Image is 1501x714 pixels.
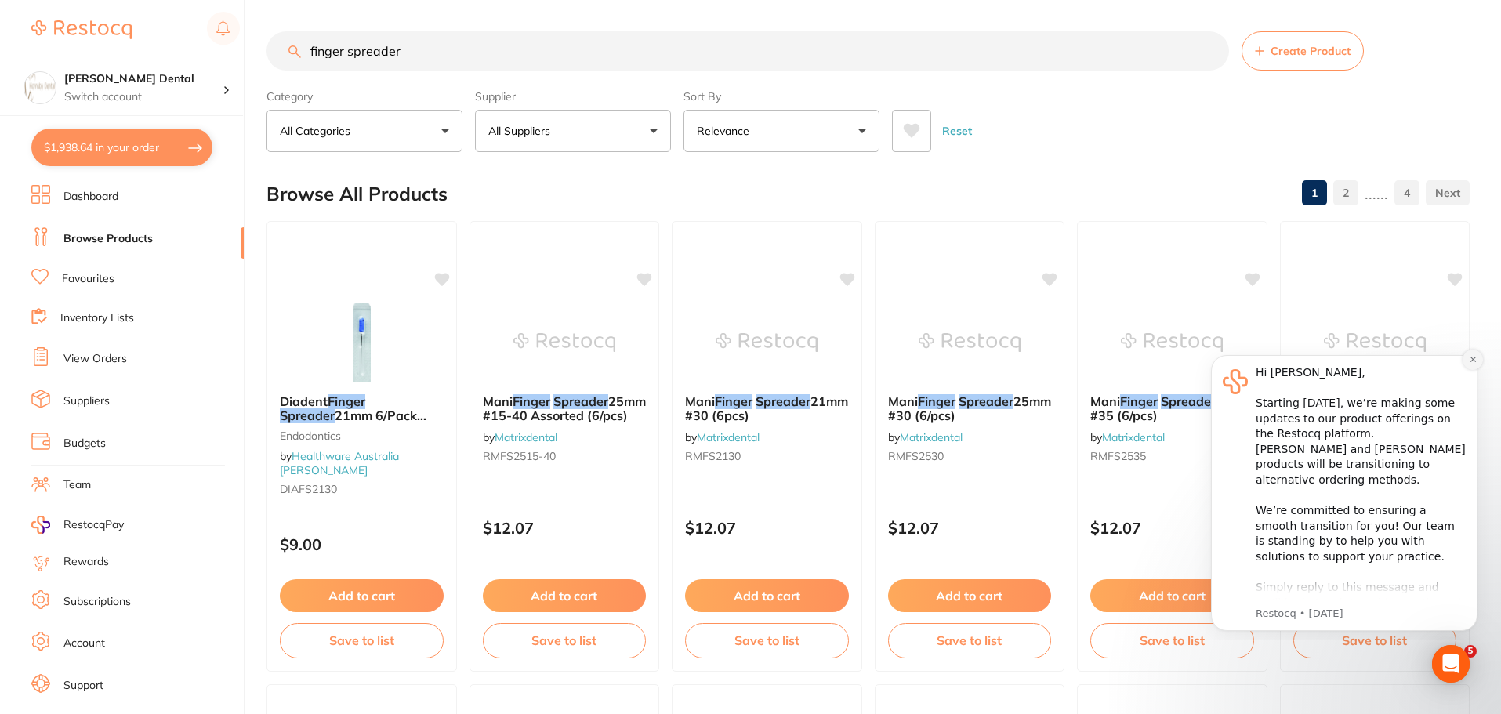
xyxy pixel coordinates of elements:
span: Diadent [280,393,328,409]
img: Hornsby Dental [24,72,56,103]
span: RMFS2130 [685,449,741,463]
em: Spreader [280,408,335,423]
button: $1,938.64 in your order [31,129,212,166]
span: Create Product [1271,45,1351,57]
p: $12.07 [888,519,1052,537]
a: Support [63,678,103,694]
button: Save to list [483,623,647,658]
span: Mani [1090,393,1120,409]
span: 21mm #30 (6pcs) [685,393,848,423]
p: Switch account [64,89,223,105]
iframe: Intercom notifications message [1187,341,1501,640]
a: Inventory Lists [60,310,134,326]
button: Add to cart [1090,579,1254,612]
img: Mani Finger Spreader 25mm #35 (6/pcs) [1121,303,1223,382]
img: RestocqPay [31,516,50,534]
em: Spreader [553,393,608,409]
span: Mani [685,393,715,409]
a: Budgets [63,436,106,451]
span: 25mm #30 (6/pcs) [888,393,1051,423]
span: 25mm #35 (6/pcs) [1090,393,1253,423]
a: Account [63,636,105,651]
button: Dismiss notification [275,9,295,29]
button: Relevance [683,110,879,152]
span: by [1090,430,1165,444]
b: Mani Finger Spreader 21mm #30 (6pcs) [685,394,849,423]
button: Save to list [685,623,849,658]
a: Browse Products [63,231,153,247]
a: Team [63,477,91,493]
a: Dashboard [63,189,118,205]
p: $12.07 [483,519,647,537]
input: Search Products [266,31,1229,71]
label: Sort By [683,89,879,103]
span: by [685,430,760,444]
img: Mani Finger Spreader 25mm #30 (6/pcs) [919,303,1021,382]
a: Healthware Australia [PERSON_NAME] [280,449,399,477]
p: ...... [1365,184,1388,202]
img: Mani Finger Spreader 25mm #15 (6/pcs) [1324,303,1426,382]
a: Restocq Logo [31,12,132,48]
a: Matrixdental [1102,430,1165,444]
span: DIAFS2130 [280,482,337,496]
a: Subscriptions [63,594,131,610]
p: Relevance [697,123,756,139]
b: Diadent Finger Spreader 21mm 6/Pack #30 Blue [280,394,444,423]
a: Matrixdental [697,430,760,444]
div: Open Intercom Messenger [1432,645,1470,683]
button: Save to list [888,623,1052,658]
b: Mani Finger Spreader 25mm #30 (6/pcs) [888,394,1052,423]
div: Hi [PERSON_NAME], ​ Starting [DATE], we’re making some updates to our product offerings on the Re... [68,24,278,393]
a: Rewards [63,554,109,570]
a: RestocqPay [31,516,124,534]
button: Add to cart [685,579,849,612]
p: $12.07 [685,519,849,537]
button: Save to list [280,623,444,658]
h2: Browse All Products [266,183,448,205]
a: 4 [1394,177,1419,208]
span: 25mm #15-40 Assorted (6/pcs) [483,393,646,423]
button: Save to list [1090,623,1254,658]
span: RMFS2515-40 [483,449,556,463]
em: Spreader [756,393,810,409]
h4: Hornsby Dental [64,71,223,87]
label: Category [266,89,462,103]
p: All Suppliers [488,123,557,139]
p: Message from Restocq, sent 3d ago [68,266,278,280]
img: Mani Finger Spreader 21mm #30 (6pcs) [716,303,818,382]
p: $9.00 [280,535,444,553]
button: Add to cart [483,579,647,612]
em: Spreader [1161,393,1216,409]
button: Add to cart [280,579,444,612]
span: by [888,430,963,444]
a: 2 [1333,177,1358,208]
em: Spreader [959,393,1013,409]
button: Reset [937,110,977,152]
img: Mani Finger Spreader 25mm #15-40 Assorted (6/pcs) [513,303,615,382]
button: Add to cart [888,579,1052,612]
span: 5 [1464,645,1477,658]
a: View Orders [63,351,127,367]
b: Mani Finger Spreader 25mm #35 (6/pcs) [1090,394,1254,423]
a: Matrixdental [495,430,557,444]
a: 1 [1302,177,1327,208]
span: 21mm 6/Pack #30 Blue [280,408,426,437]
em: Finger [328,393,365,409]
img: Diadent Finger Spreader 21mm 6/Pack #30 Blue [310,303,412,382]
small: Endodontics [280,429,444,442]
em: Finger [1120,393,1158,409]
button: All Categories [266,110,462,152]
em: Finger [513,393,550,409]
label: Supplier [475,89,671,103]
span: Mani [888,393,918,409]
span: RestocqPay [63,517,124,533]
span: RMFS2535 [1090,449,1146,463]
img: Restocq Logo [31,20,132,39]
span: RMFS2530 [888,449,944,463]
a: Matrixdental [900,430,963,444]
a: Suppliers [63,393,110,409]
span: by [280,449,399,477]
